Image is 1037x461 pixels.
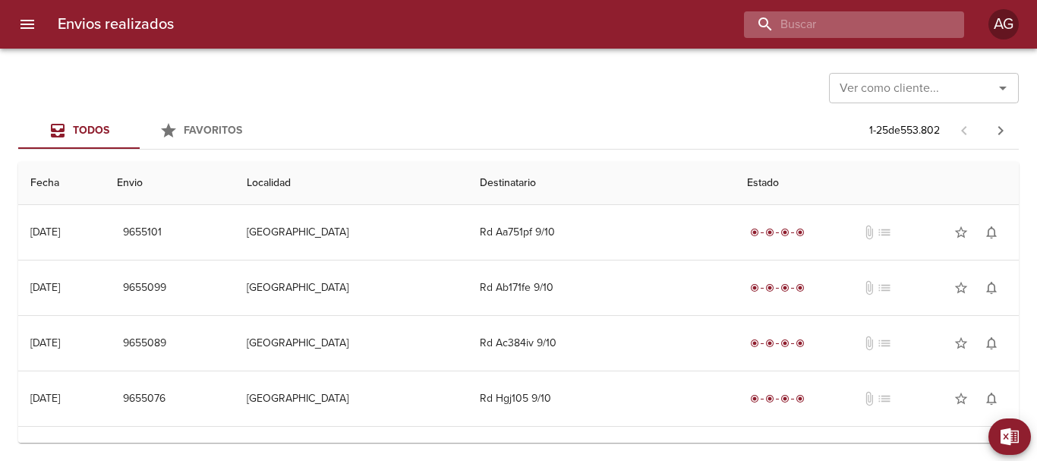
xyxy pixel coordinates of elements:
[780,228,790,237] span: radio_button_checked
[117,219,168,247] button: 9655101
[862,391,877,406] span: No tiene documentos adjuntos
[747,336,808,351] div: Entregado
[184,124,242,137] span: Favoritos
[946,273,976,303] button: Agregar a favoritos
[946,217,976,248] button: Agregar a favoritos
[747,225,808,240] div: Entregado
[988,9,1019,39] div: AG
[780,339,790,348] span: radio_button_checked
[780,283,790,292] span: radio_button_checked
[992,77,1013,99] button: Abrir
[976,328,1007,358] button: Activar notificaciones
[862,225,877,240] span: No tiene documentos adjuntos
[73,124,109,137] span: Todos
[30,281,60,294] div: [DATE]
[976,273,1007,303] button: Activar notificaciones
[953,225,969,240] span: star_border
[765,394,774,403] span: radio_button_checked
[117,274,172,302] button: 9655099
[235,316,468,371] td: [GEOGRAPHIC_DATA]
[953,391,969,406] span: star_border
[796,339,805,348] span: radio_button_checked
[750,228,759,237] span: radio_button_checked
[468,260,735,315] td: Rd Ab171fe 9/10
[30,226,60,238] div: [DATE]
[58,12,174,36] h6: Envios realizados
[862,280,877,295] span: No tiene documentos adjuntos
[765,339,774,348] span: radio_button_checked
[796,283,805,292] span: radio_button_checked
[235,162,468,205] th: Localidad
[862,336,877,351] span: No tiene documentos adjuntos
[750,339,759,348] span: radio_button_checked
[953,280,969,295] span: star_border
[747,280,808,295] div: Entregado
[780,394,790,403] span: radio_button_checked
[953,336,969,351] span: star_border
[982,112,1019,149] span: Pagina siguiente
[877,391,892,406] span: No tiene pedido asociado
[468,162,735,205] th: Destinatario
[976,217,1007,248] button: Activar notificaciones
[984,280,999,295] span: notifications_none
[877,280,892,295] span: No tiene pedido asociado
[235,260,468,315] td: [GEOGRAPHIC_DATA]
[735,162,1019,205] th: Estado
[988,418,1031,455] button: Exportar Excel
[468,371,735,426] td: Rd Hgj105 9/10
[744,11,938,38] input: buscar
[18,162,105,205] th: Fecha
[984,225,999,240] span: notifications_none
[765,228,774,237] span: radio_button_checked
[9,6,46,43] button: menu
[747,391,808,406] div: Entregado
[750,283,759,292] span: radio_button_checked
[877,336,892,351] span: No tiene pedido asociado
[468,316,735,371] td: Rd Ac384iv 9/10
[877,225,892,240] span: No tiene pedido asociado
[123,334,166,353] span: 9655089
[946,122,982,137] span: Pagina anterior
[105,162,235,205] th: Envio
[984,336,999,351] span: notifications_none
[468,205,735,260] td: Rd Aa751pf 9/10
[117,385,172,413] button: 9655076
[946,328,976,358] button: Agregar a favoritos
[750,394,759,403] span: radio_button_checked
[946,384,976,414] button: Agregar a favoritos
[796,228,805,237] span: radio_button_checked
[235,371,468,426] td: [GEOGRAPHIC_DATA]
[765,283,774,292] span: radio_button_checked
[869,123,940,138] p: 1 - 25 de 553.802
[123,279,166,298] span: 9655099
[18,112,261,149] div: Tabs Envios
[984,391,999,406] span: notifications_none
[976,384,1007,414] button: Activar notificaciones
[30,336,60,349] div: [DATE]
[123,223,162,242] span: 9655101
[796,394,805,403] span: radio_button_checked
[235,205,468,260] td: [GEOGRAPHIC_DATA]
[117,330,172,358] button: 9655089
[988,9,1019,39] div: Abrir información de usuario
[123,390,165,409] span: 9655076
[30,392,60,405] div: [DATE]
